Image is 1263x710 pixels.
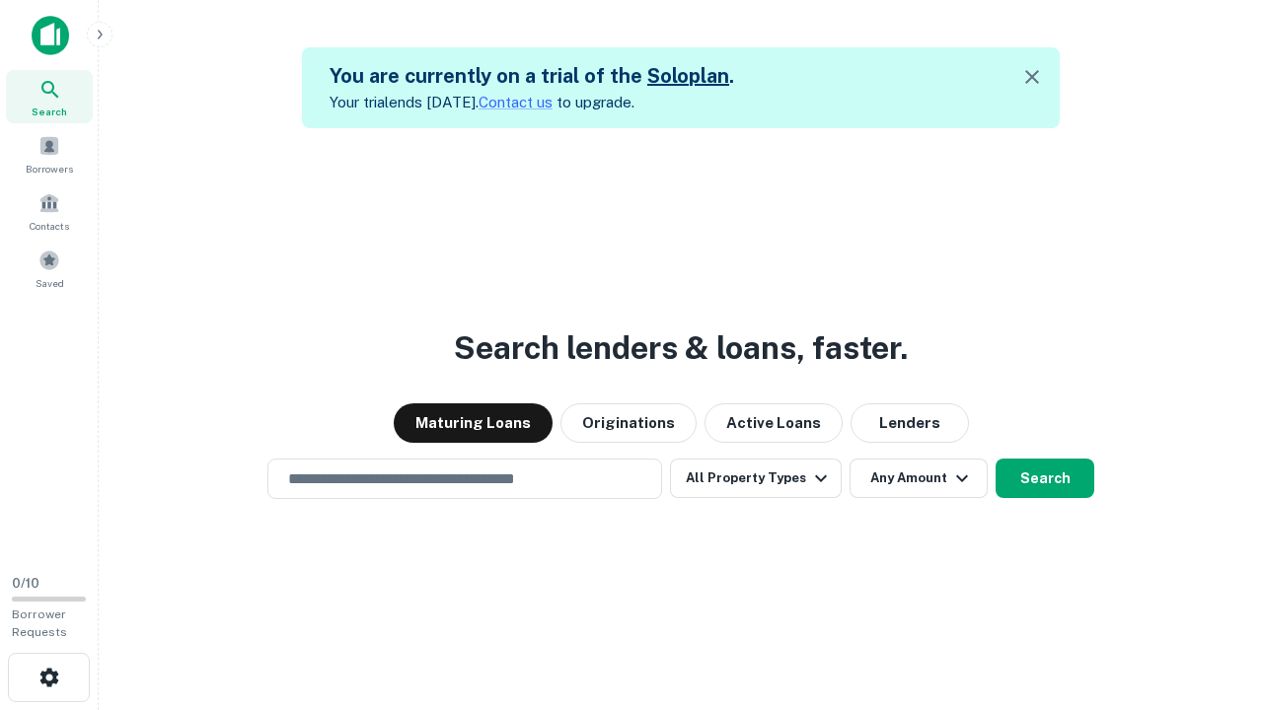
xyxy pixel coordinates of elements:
[394,403,553,443] button: Maturing Loans
[6,184,93,238] a: Contacts
[851,403,969,443] button: Lenders
[560,403,697,443] button: Originations
[1164,552,1263,647] iframe: Chat Widget
[850,459,988,498] button: Any Amount
[6,70,93,123] a: Search
[670,459,842,498] button: All Property Types
[647,64,729,88] a: Soloplan
[32,16,69,55] img: capitalize-icon.png
[6,127,93,180] a: Borrowers
[996,459,1094,498] button: Search
[330,61,734,91] h5: You are currently on a trial of the .
[32,104,67,119] span: Search
[12,576,39,591] span: 0 / 10
[26,161,73,177] span: Borrowers
[454,324,908,372] h3: Search lenders & loans, faster.
[30,218,69,234] span: Contacts
[6,242,93,295] a: Saved
[705,403,843,443] button: Active Loans
[36,275,64,291] span: Saved
[330,91,734,114] p: Your trial ends [DATE]. to upgrade.
[12,607,67,639] span: Borrower Requests
[479,94,553,110] a: Contact us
